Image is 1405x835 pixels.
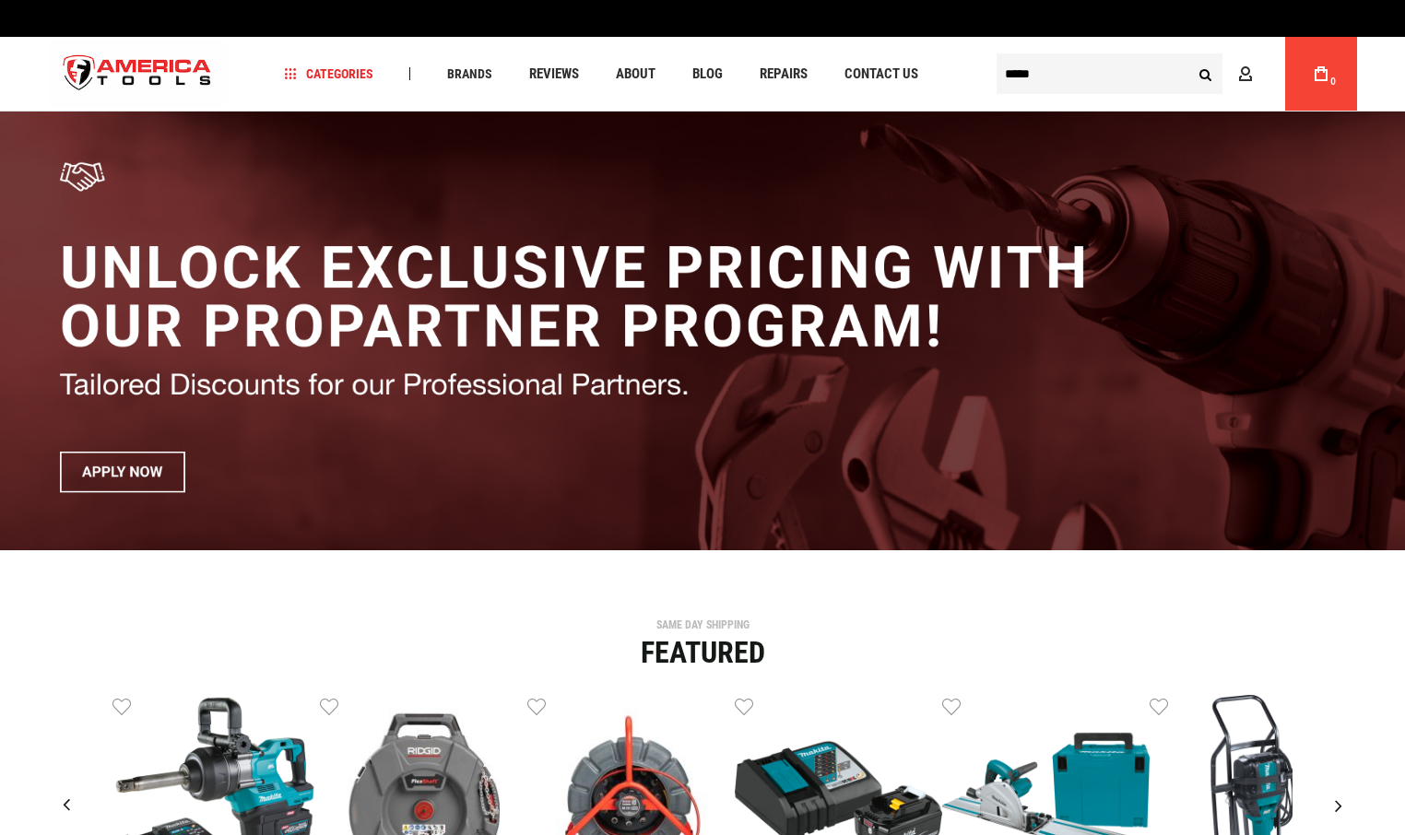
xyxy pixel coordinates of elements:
a: Categories [277,62,382,87]
span: Blog [692,67,723,81]
a: About [608,62,664,87]
div: SAME DAY SHIPPING [43,619,1362,630]
a: Reviews [521,62,587,87]
div: Featured [43,638,1362,667]
a: Repairs [751,62,816,87]
span: Categories [285,67,373,80]
span: Contact Us [844,67,918,81]
button: Search [1187,56,1222,91]
span: Reviews [529,67,579,81]
span: Brands [447,67,492,80]
a: Brands [439,62,501,87]
a: store logo [48,40,227,109]
span: About [616,67,655,81]
img: America Tools [48,40,227,109]
span: 0 [1330,76,1336,87]
a: Blog [684,62,731,87]
a: Contact Us [836,62,927,87]
span: Repairs [760,67,808,81]
a: 0 [1304,37,1339,111]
